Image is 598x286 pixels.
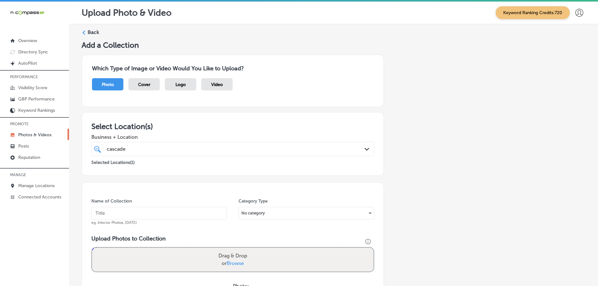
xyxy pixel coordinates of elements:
[102,82,114,87] span: Photo
[92,65,374,72] h3: Which Type of Image or Video Would You Like to Upload?
[91,198,132,204] label: Name of Collection
[18,194,61,200] p: Connected Accounts
[18,183,55,188] p: Manage Locations
[239,208,374,218] div: No category
[91,220,137,225] span: eg. Interior Photos, [DATE]
[82,40,585,50] h5: Add a Collection
[88,29,99,36] label: Back
[91,207,227,219] input: Title
[18,108,55,113] p: Keyword Rankings
[216,250,250,270] label: Drag & Drop or
[496,6,570,19] span: Keyword Ranking Credits: 720
[10,10,45,16] img: 660ab0bf-5cc7-4cb8-ba1c-48b5ae0f18e60NCTV_CLogo_TV_Black_-500x88.png
[18,155,40,160] p: Reputation
[82,8,171,18] p: Upload Photo & Video
[175,82,186,87] span: Logo
[18,38,37,43] p: Overview
[91,134,374,140] span: Business + Location
[211,82,223,87] span: Video
[239,198,268,204] label: Category Type
[227,260,244,266] span: Browse
[18,143,29,149] p: Posts
[138,82,150,87] span: Cover
[18,96,55,102] p: GBP Performance
[91,235,374,242] h3: Upload Photos to Collection
[18,85,47,90] p: Visibility Score
[18,49,48,55] p: Directory Sync
[18,61,37,66] p: AutoPilot
[91,122,374,131] h3: Select Location(s)
[18,132,51,138] p: Photos & Videos
[91,157,135,165] p: Selected Locations ( 1 )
